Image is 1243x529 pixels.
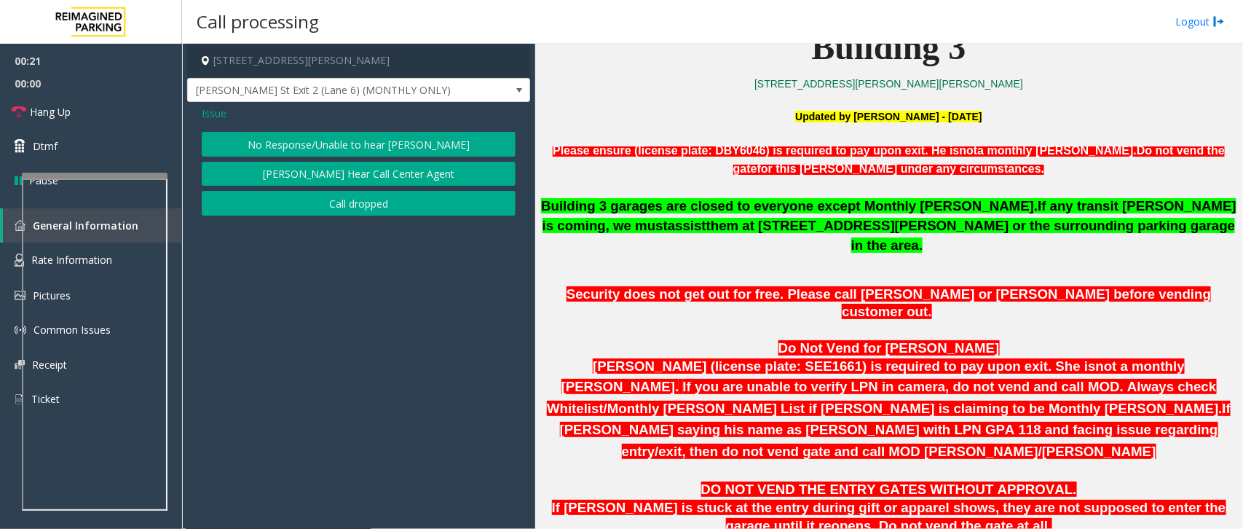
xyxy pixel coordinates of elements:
[754,78,1023,90] a: [STREET_ADDRESS][PERSON_NAME][PERSON_NAME]
[187,44,530,78] h4: [STREET_ADDRESS][PERSON_NAME]
[15,254,24,267] img: 'icon'
[553,144,959,157] span: Please ensure (license plate: DBY6046) is required to pay upon exit. He is
[701,482,1077,497] span: DO NOT VEND THE ENTRY GATES WITHOUT APPROVAL.
[1213,14,1225,29] img: logout
[560,401,1231,460] span: If [PERSON_NAME] saying his name as [PERSON_NAME] with LPN GPA 118 and facing issue regarding ent...
[15,393,24,406] img: 'icon'
[15,360,25,369] img: 'icon'
[541,198,1038,213] span: Building 3 garages are closed to everyone except Monthly [PERSON_NAME].
[778,340,1000,356] b: Do Not Vend for [PERSON_NAME]
[706,218,1236,253] span: them at [STREET_ADDRESS][PERSON_NAME] or the surrounding parking garage in the area.
[1175,14,1225,29] a: Logout
[202,106,226,121] span: Issue
[593,358,1095,374] span: [PERSON_NAME] (license plate: SEE1661) is required to pay upon exit. She is
[33,138,58,154] span: Dtmf
[567,286,1211,320] span: Security does not get out for free. Please call [PERSON_NAME] or [PERSON_NAME] before vending cus...
[15,291,25,300] img: 'icon'
[15,324,26,336] img: 'icon'
[188,79,461,102] span: [PERSON_NAME] St Exit 2 (Lane 6) (MONTHLY ONLY)
[15,220,25,231] img: 'icon'
[202,162,516,187] button: [PERSON_NAME] Hear Call Center Agent
[960,144,978,157] span: not
[189,4,326,39] h3: Call processing
[547,379,1223,416] span: If you are unable to verify LPN in camera, do not vend and call MOD. Always check Whitelist/Month...
[30,104,71,119] span: Hang Up
[202,191,516,216] button: Call dropped
[757,162,1045,175] span: for this [PERSON_NAME] under any circumstances.
[978,144,1137,157] span: a monthly [PERSON_NAME].
[812,28,966,66] span: Building 3
[668,218,706,233] span: assist
[3,208,182,243] a: General Information
[795,111,982,122] font: Updated by [PERSON_NAME] - [DATE]
[202,132,516,157] button: No Response/Unable to hear [PERSON_NAME]
[561,358,1185,394] b: not a monthly [PERSON_NAME].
